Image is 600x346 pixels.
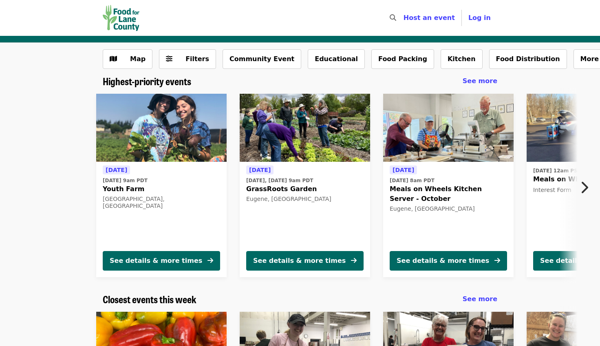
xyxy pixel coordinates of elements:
button: See details & more times [390,251,507,271]
div: Eugene, [GEOGRAPHIC_DATA] [246,196,364,203]
time: [DATE] 9am PDT [103,177,148,184]
span: See more [463,295,497,303]
span: [DATE] [393,167,414,173]
button: Log in [462,10,497,26]
a: See more [463,294,497,304]
button: Next item [573,176,600,199]
a: See more [463,76,497,86]
span: [DATE] [106,167,127,173]
img: Youth Farm organized by Food for Lane County [96,94,227,162]
span: Meals on Wheels Kitchen Server - October [390,184,507,204]
button: Kitchen [441,49,483,69]
button: Show map view [103,49,152,69]
a: See details for "GrassRoots Garden" [240,94,370,277]
i: map icon [110,55,117,63]
span: [DATE] [249,167,271,173]
a: Host an event [404,14,455,22]
i: search icon [390,14,396,22]
span: See more [463,77,497,85]
i: arrow-right icon [494,257,500,264]
div: Closest events this week [96,293,504,305]
time: [DATE] 12am PST [533,167,581,174]
span: Map [130,55,146,63]
span: Interest Form [533,187,571,193]
i: chevron-right icon [580,180,588,195]
i: arrow-right icon [351,257,357,264]
a: Highest-priority events [103,75,191,87]
img: Meals on Wheels Kitchen Server - October organized by Food for Lane County [383,94,514,162]
div: See details & more times [253,256,346,266]
span: Highest-priority events [103,74,191,88]
time: [DATE] 8am PDT [390,177,435,184]
img: GrassRoots Garden organized by Food for Lane County [240,94,370,162]
div: See details [540,256,581,266]
a: See details for "Meals on Wheels Kitchen Server - October" [383,94,514,277]
button: Community Event [223,49,301,69]
a: Closest events this week [103,293,196,305]
input: Search [401,8,408,28]
button: Food Distribution [489,49,567,69]
button: Food Packing [371,49,434,69]
button: See details & more times [103,251,220,271]
span: Youth Farm [103,184,220,194]
span: Log in [468,14,491,22]
div: [GEOGRAPHIC_DATA], [GEOGRAPHIC_DATA] [103,196,220,209]
span: GrassRoots Garden [246,184,364,194]
i: sliders-h icon [166,55,172,63]
span: Closest events this week [103,292,196,306]
span: Filters [185,55,209,63]
img: Food for Lane County - Home [103,5,139,31]
button: See details & more times [246,251,364,271]
button: Filters (0 selected) [159,49,216,69]
div: Highest-priority events [96,75,504,87]
div: See details & more times [397,256,489,266]
button: Educational [308,49,365,69]
a: See details for "Youth Farm" [96,94,227,277]
div: Eugene, [GEOGRAPHIC_DATA] [390,205,507,212]
div: See details & more times [110,256,202,266]
i: arrow-right icon [207,257,213,264]
time: [DATE], [DATE] 9am PDT [246,177,313,184]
